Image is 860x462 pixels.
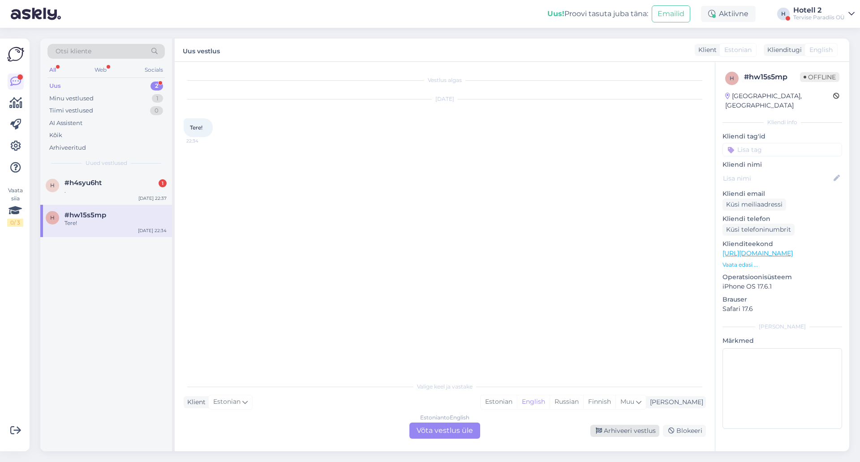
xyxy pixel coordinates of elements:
p: Kliendi nimi [722,160,842,169]
div: Kõik [49,131,62,140]
p: Klienditeekond [722,239,842,249]
div: Küsi telefoninumbrit [722,224,795,236]
input: Lisa nimi [723,173,832,183]
div: Web [93,64,108,76]
div: # hw15s5mp [744,72,800,82]
div: 1 [159,179,167,187]
a: Hotell 2Tervise Paradiis OÜ [793,7,855,21]
span: Otsi kliente [56,47,91,56]
div: [PERSON_NAME] [722,323,842,331]
p: Märkmed [722,336,842,345]
span: Estonian [724,45,752,55]
span: Muu [620,397,634,406]
span: 22:34 [186,138,220,144]
div: Küsi meiliaadressi [722,199,786,211]
div: Socials [143,64,165,76]
span: Uued vestlused [86,159,127,167]
div: Vaata siia [7,186,23,227]
div: AI Assistent [49,119,82,128]
div: [DATE] [184,95,706,103]
p: Safari 17.6 [722,304,842,314]
div: 2 [150,82,163,91]
p: iPhone OS 17.6.1 [722,282,842,291]
div: Arhiveeritud [49,143,86,152]
span: Offline [800,72,839,82]
div: Kliendi info [722,118,842,126]
div: English [517,395,550,409]
div: Klient [695,45,717,55]
button: Emailid [652,5,690,22]
p: Kliendi email [722,189,842,199]
div: . [64,187,167,195]
p: Kliendi tag'id [722,132,842,141]
span: Tere! [190,124,202,131]
div: Estonian to English [420,414,469,422]
div: 0 [150,106,163,115]
div: Arhiveeri vestlus [590,425,659,437]
span: #hw15s5mp [64,211,106,219]
div: Valige keel ja vastake [184,383,706,391]
div: [DATE] 22:37 [138,195,167,202]
p: Operatsioonisüsteem [722,272,842,282]
span: h [50,214,55,221]
div: All [47,64,58,76]
div: Russian [550,395,583,409]
div: 1 [152,94,163,103]
span: h [50,182,55,189]
span: h [730,75,734,82]
a: [URL][DOMAIN_NAME] [722,249,793,257]
label: Uus vestlus [183,44,220,56]
div: Võta vestlus üle [409,423,480,439]
input: Lisa tag [722,143,842,156]
div: Vestlus algas [184,76,706,84]
div: [GEOGRAPHIC_DATA], [GEOGRAPHIC_DATA] [725,91,833,110]
div: Proovi tasuta juba täna: [547,9,648,19]
span: English [809,45,833,55]
div: Estonian [481,395,517,409]
div: Tiimi vestlused [49,106,93,115]
img: Askly Logo [7,46,24,63]
div: H [777,8,790,20]
p: Kliendi telefon [722,214,842,224]
span: #h4syu6ht [64,179,102,187]
b: Uus! [547,9,564,18]
div: Aktiivne [701,6,756,22]
p: Vaata edasi ... [722,261,842,269]
div: Hotell 2 [793,7,845,14]
div: Klienditugi [764,45,802,55]
p: Brauser [722,295,842,304]
div: Tere! [64,219,167,227]
div: Klient [184,397,206,407]
div: Tervise Paradiis OÜ [793,14,845,21]
div: [PERSON_NAME] [646,397,703,407]
div: Minu vestlused [49,94,94,103]
div: 0 / 3 [7,219,23,227]
div: Blokeeri [663,425,706,437]
div: Uus [49,82,61,91]
div: Finnish [583,395,615,409]
div: [DATE] 22:34 [138,227,167,234]
span: Estonian [213,397,241,407]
